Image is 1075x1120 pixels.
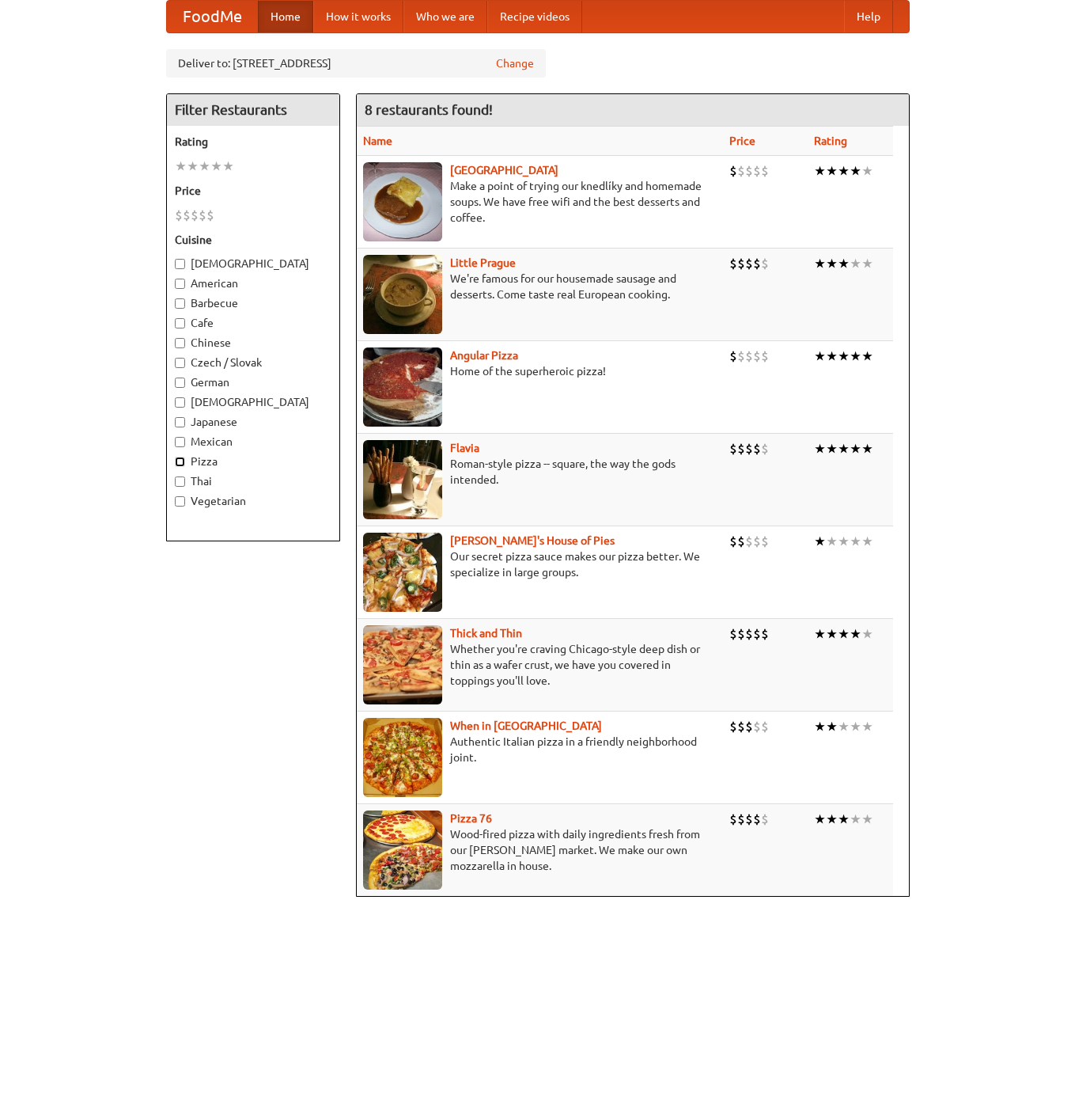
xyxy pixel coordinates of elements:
[753,255,761,272] li: $
[365,102,493,117] ng-pluralize: 8 restaurants found!
[175,397,185,408] input: [DEMOGRAPHIC_DATA]
[175,394,331,410] label: [DEMOGRAPHIC_DATA]
[753,440,761,457] li: $
[187,158,199,175] li: ★
[826,255,838,272] li: ★
[850,533,861,550] li: ★
[175,315,331,331] label: Cafe
[753,718,761,735] li: $
[737,440,745,457] li: $
[861,811,873,828] li: ★
[166,49,546,78] div: Deliver to: [STREET_ADDRESS]
[496,55,534,71] a: Change
[175,355,331,370] label: Czech / Slovak
[183,207,191,224] li: $
[175,434,331,450] label: Mexican
[838,811,850,828] li: ★
[850,347,861,365] li: ★
[175,338,185,348] input: Chinese
[450,349,518,362] a: Angular Pizza
[814,811,826,828] li: ★
[737,347,745,365] li: $
[175,417,185,427] input: Japanese
[729,347,737,365] li: $
[167,94,339,126] h4: Filter Restaurants
[363,440,442,519] img: flavia.jpg
[175,256,331,271] label: [DEMOGRAPHIC_DATA]
[850,811,861,828] li: ★
[363,533,442,612] img: luigis.jpg
[826,718,838,735] li: ★
[175,279,185,289] input: American
[761,440,769,457] li: $
[487,1,582,32] a: Recipe videos
[850,625,861,643] li: ★
[175,473,331,489] label: Thai
[826,347,838,365] li: ★
[838,347,850,365] li: ★
[729,625,737,643] li: $
[844,1,893,32] a: Help
[737,162,745,180] li: $
[363,456,717,488] p: Roman-style pizza -- square, the way the gods intended.
[175,457,185,467] input: Pizza
[175,183,331,199] h5: Price
[826,440,838,457] li: ★
[363,734,717,765] p: Authentic Italian pizza in a friendly neighborhood joint.
[753,811,761,828] li: $
[175,454,331,469] label: Pizza
[199,158,210,175] li: ★
[167,1,258,32] a: FoodMe
[175,378,185,388] input: German
[814,135,847,147] a: Rating
[753,347,761,365] li: $
[450,164,558,177] b: [GEOGRAPHIC_DATA]
[363,135,392,147] a: Name
[729,811,737,828] li: $
[753,625,761,643] li: $
[363,625,442,704] img: thick.jpg
[175,437,185,447] input: Mexican
[737,625,745,643] li: $
[450,256,516,269] a: Little Prague
[363,363,717,379] p: Home of the superheroic pizza!
[737,718,745,735] li: $
[363,347,442,427] img: angular.jpg
[838,718,850,735] li: ★
[850,718,861,735] li: ★
[737,533,745,550] li: $
[175,335,331,351] label: Chinese
[206,207,214,224] li: $
[175,298,185,309] input: Barbecue
[753,533,761,550] li: $
[450,534,615,547] b: [PERSON_NAME]'s House of Pies
[175,158,187,175] li: ★
[745,347,753,365] li: $
[745,811,753,828] li: $
[199,207,206,224] li: $
[814,162,826,180] li: ★
[363,718,442,797] img: wheninrome.jpg
[363,549,717,580] p: Our secret pizza sauce makes our pizza better. We specialize in large groups.
[450,719,602,732] a: When in [GEOGRAPHIC_DATA]
[761,347,769,365] li: $
[838,533,850,550] li: ★
[745,625,753,643] li: $
[729,718,737,735] li: $
[814,440,826,457] li: ★
[826,533,838,550] li: ★
[175,493,331,509] label: Vegetarian
[363,162,442,241] img: czechpoint.jpg
[175,275,331,291] label: American
[403,1,487,32] a: Who we are
[861,347,873,365] li: ★
[450,442,479,454] a: Flavia
[850,162,861,180] li: ★
[826,811,838,828] li: ★
[861,625,873,643] li: ★
[363,271,717,302] p: We're famous for our housemade sausage and desserts. Come taste real European cooking.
